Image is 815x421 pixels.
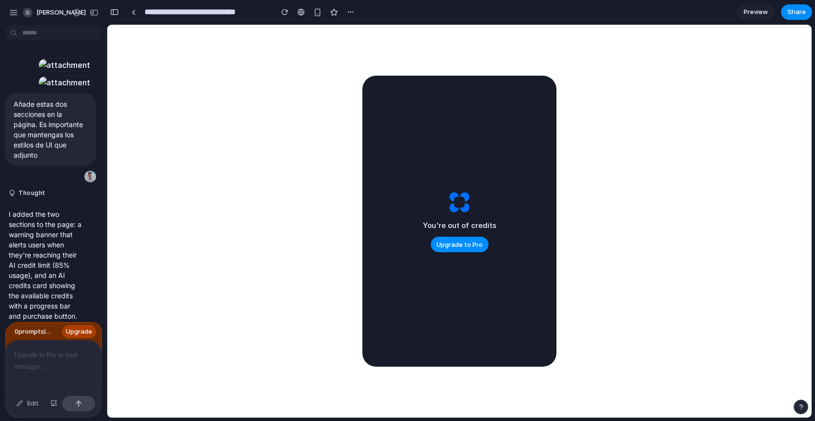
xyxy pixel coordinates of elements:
[19,5,101,20] button: [PERSON_NAME]
[781,4,812,20] button: Share
[787,7,806,17] span: Share
[431,237,489,252] button: Upgrade to Pro
[36,8,86,17] span: [PERSON_NAME]
[736,4,775,20] a: Preview
[15,327,55,337] span: 0 prompt s left
[14,99,87,160] p: Añade estas dos secciones en la página. Es importante que mantengas los estilos de UI que adjunto
[423,220,496,231] h2: You're out of credits
[66,327,92,337] span: Upgrade
[9,209,81,392] p: I added the two sections to the page: a warning banner that alerts users when they're reaching th...
[437,240,483,250] span: Upgrade to Pro
[62,325,96,339] button: Upgrade
[744,7,768,17] span: Preview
